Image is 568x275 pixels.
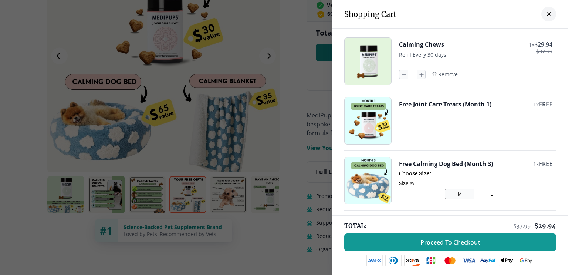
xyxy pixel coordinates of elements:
[499,255,515,266] img: apple
[534,222,556,229] span: $ 29.94
[344,233,556,251] button: Proceed To Checkout
[399,180,552,186] span: Size: M
[442,255,458,266] img: mastercard
[420,239,480,246] span: Proceed To Checkout
[345,38,391,85] img: Calming Chews
[461,255,477,266] img: visa
[529,41,534,48] span: 1 x
[539,160,552,168] span: FREE
[518,255,534,266] img: google
[344,222,366,230] span: TOTAL:
[539,100,552,108] span: FREE
[399,160,493,168] button: Free Calming Dog Bed (Month 3)
[399,40,444,49] button: Calming Chews
[423,255,439,266] img: jcb
[345,97,391,144] img: Free Joint Care Treats (Month 1)
[399,51,446,58] span: Refill Every 30 days
[533,160,539,168] span: 1 x
[480,255,496,266] img: paypal
[445,189,475,199] button: M
[438,71,458,78] span: Remove
[533,101,539,108] span: 1 x
[345,157,391,204] img: Free Calming Dog Bed (Month 3)
[366,255,383,266] img: amex
[534,40,552,49] span: $ 29.94
[385,255,402,266] img: diners-club
[399,170,552,177] span: Choose Size:
[404,255,420,266] img: discover
[477,189,507,199] button: L
[536,49,552,54] span: $ 37.99
[399,100,491,108] button: Free Joint Care Treats (Month 1)
[432,71,458,78] button: Remove
[513,223,531,229] span: $ 37.99
[344,10,396,19] h3: Shopping Cart
[541,7,556,21] button: close-cart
